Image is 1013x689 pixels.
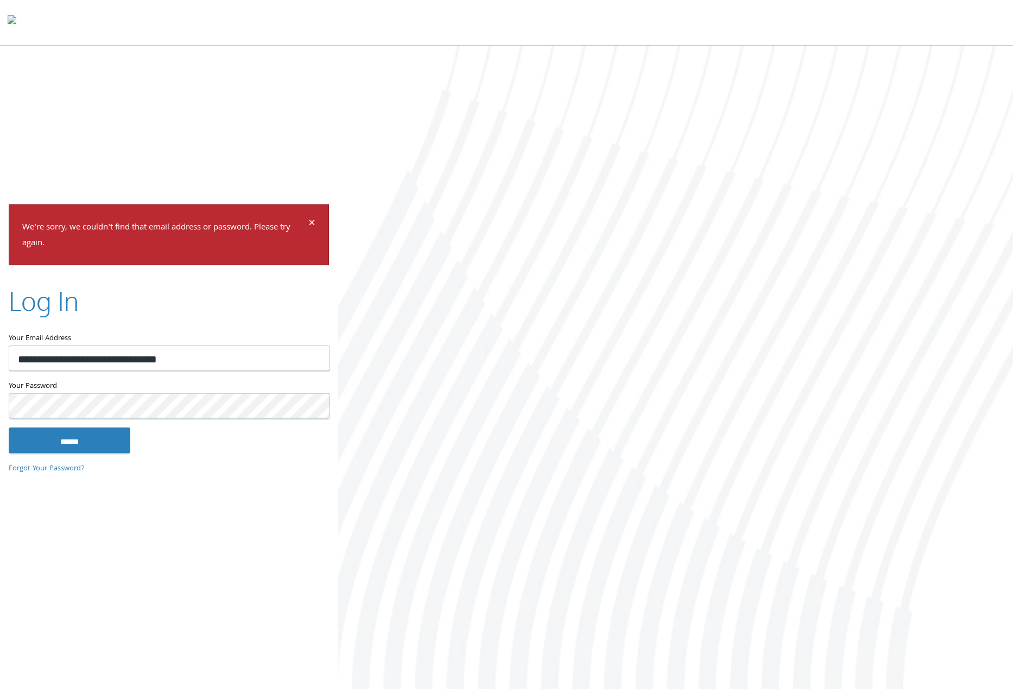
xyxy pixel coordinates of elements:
button: Dismiss alert [308,218,315,231]
a: Forgot Your Password? [9,463,85,475]
label: Your Password [9,379,329,393]
span: × [308,214,315,235]
img: todyl-logo-dark.svg [8,11,16,33]
h2: Log In [9,282,79,318]
p: We're sorry, we couldn't find that email address or password. Please try again. [22,220,307,252]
